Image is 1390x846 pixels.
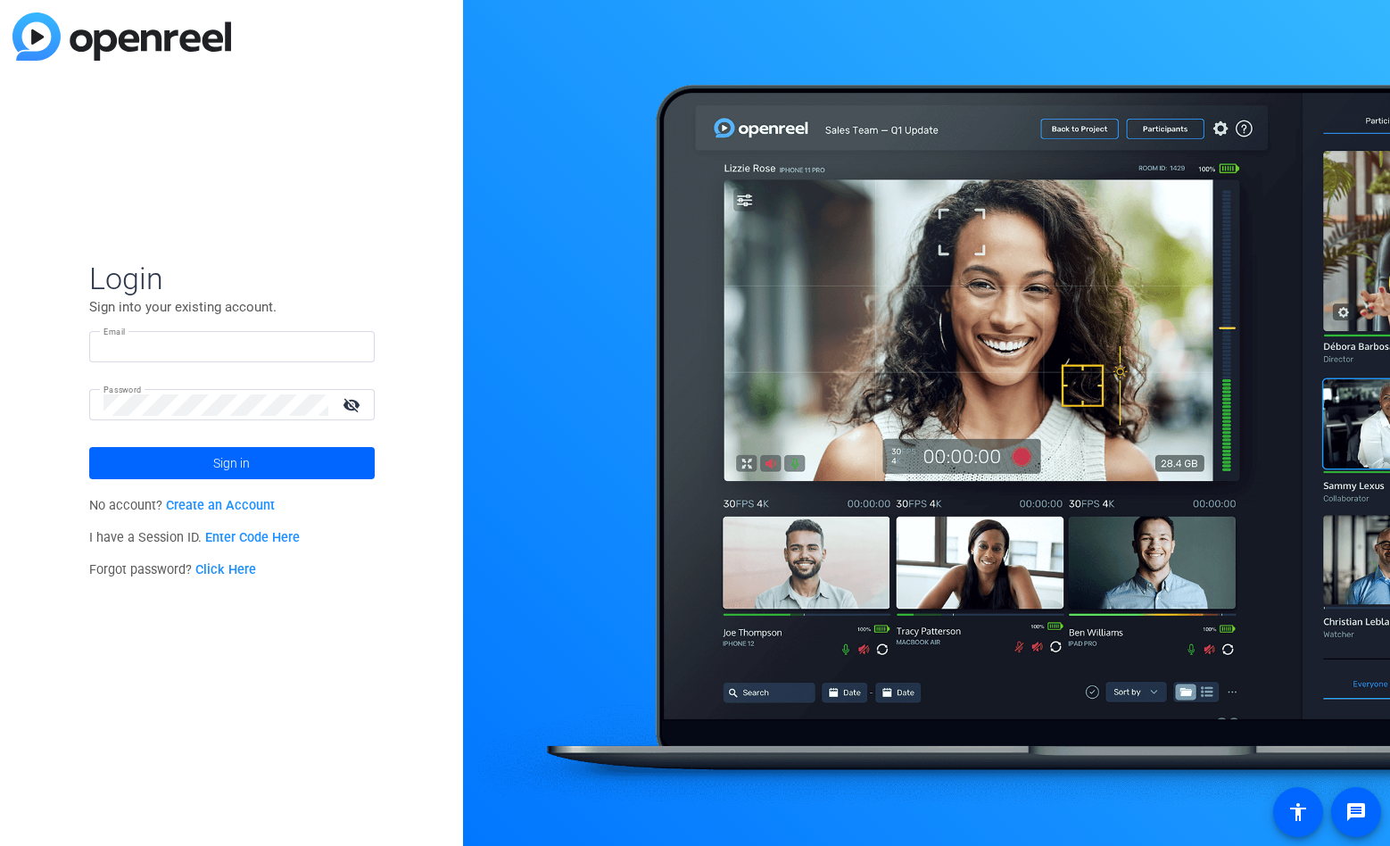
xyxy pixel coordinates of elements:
[103,385,142,394] mat-label: Password
[89,562,257,577] span: Forgot password?
[89,498,276,513] span: No account?
[12,12,231,61] img: blue-gradient.svg
[1345,801,1367,823] mat-icon: message
[89,530,301,545] span: I have a Session ID.
[89,297,375,317] p: Sign into your existing account.
[103,336,360,358] input: Enter Email Address
[89,260,375,297] span: Login
[213,441,250,485] span: Sign in
[103,327,126,336] mat-label: Email
[1287,801,1309,823] mat-icon: accessibility
[166,498,275,513] a: Create an Account
[89,447,375,479] button: Sign in
[195,562,256,577] a: Click Here
[332,392,375,418] mat-icon: visibility_off
[205,530,300,545] a: Enter Code Here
